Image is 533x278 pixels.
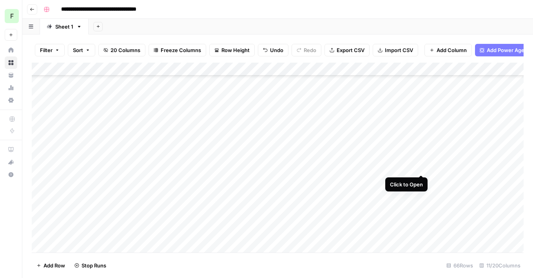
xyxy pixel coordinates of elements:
span: Row Height [221,46,250,54]
button: Stop Runs [70,259,111,272]
a: Sheet 1 [40,19,89,34]
button: Sort [68,44,95,56]
a: AirOps Academy [5,143,17,156]
button: Help + Support [5,168,17,181]
span: F [10,11,14,21]
a: Usage [5,81,17,94]
span: Export CSV [337,46,364,54]
div: 11/20 Columns [476,259,524,272]
span: Freeze Columns [161,46,201,54]
div: Click to Open [390,181,423,188]
span: 20 Columns [111,46,140,54]
a: Settings [5,94,17,107]
span: Stop Runs [82,262,106,269]
button: Filter [35,44,65,56]
button: 20 Columns [98,44,145,56]
span: Sort [73,46,83,54]
a: Browse [5,56,17,69]
button: Row Height [209,44,255,56]
button: Export CSV [325,44,370,56]
span: Import CSV [385,46,413,54]
span: Add Column [437,46,467,54]
a: Home [5,44,17,56]
span: Add Power Agent [487,46,529,54]
button: Workspace: Float Financial [5,6,17,26]
span: Add Row [44,262,65,269]
a: Your Data [5,69,17,81]
span: Redo [304,46,316,54]
button: Import CSV [373,44,418,56]
button: Add Column [424,44,472,56]
button: Add Row [32,259,70,272]
span: Filter [40,46,53,54]
div: Sheet 1 [55,23,73,31]
button: Freeze Columns [149,44,206,56]
button: Redo [292,44,321,56]
button: What's new? [5,156,17,168]
span: Undo [270,46,283,54]
div: 66 Rows [443,259,476,272]
button: Undo [258,44,288,56]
